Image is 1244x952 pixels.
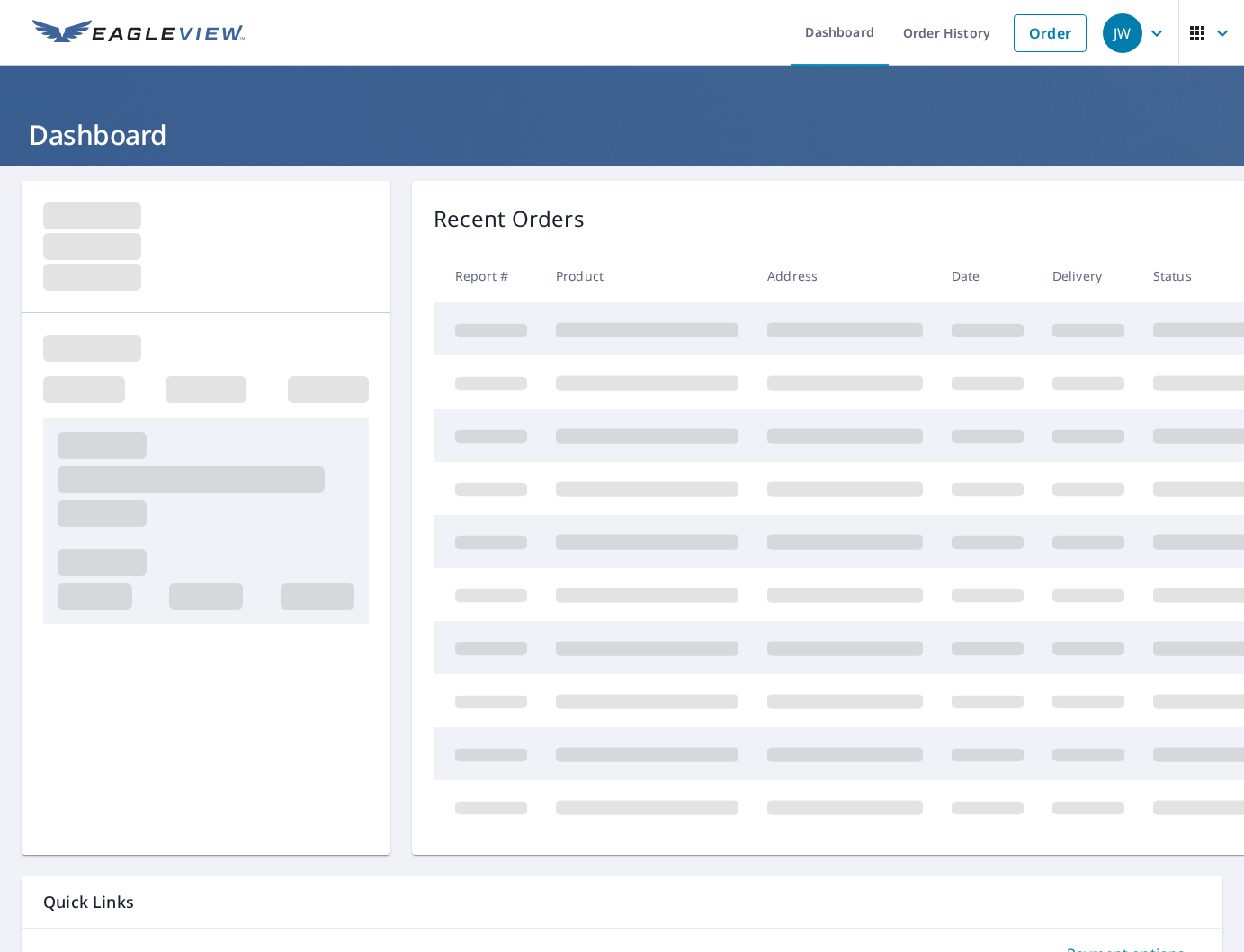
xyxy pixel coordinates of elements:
div: JW [1103,13,1142,53]
th: Report # [434,249,541,302]
th: Date [937,249,1038,302]
h1: Dashboard [22,116,1222,153]
th: Product [541,249,753,302]
p: Quick Links [43,891,1201,913]
img: EV Logo [32,20,245,47]
a: Order [1014,14,1087,52]
th: Address [753,249,937,302]
th: Delivery [1038,249,1139,302]
p: Recent Orders [434,202,585,235]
